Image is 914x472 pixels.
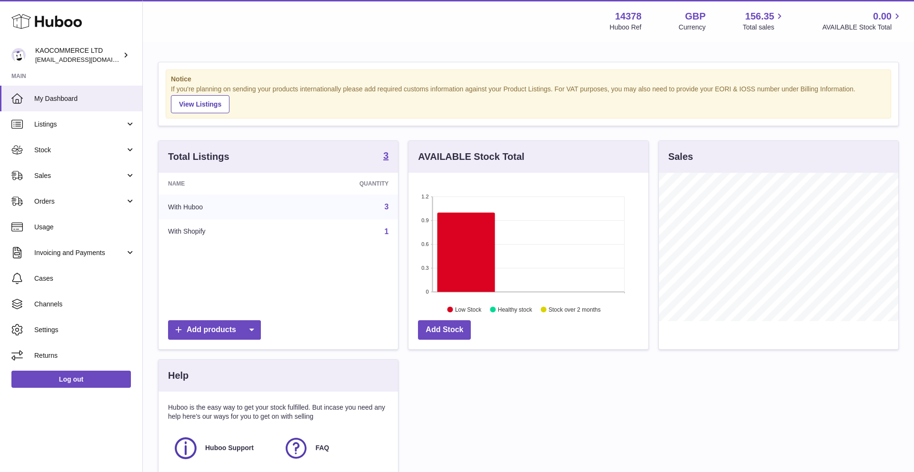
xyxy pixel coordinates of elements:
span: Settings [34,325,135,334]
div: Huboo Ref [610,23,642,32]
text: 0.9 [422,217,429,223]
span: Orders [34,197,125,206]
span: 156.35 [745,10,774,23]
a: Log out [11,371,131,388]
a: View Listings [171,95,229,113]
span: 0.00 [873,10,892,23]
text: 1.2 [422,194,429,199]
a: 156.35 Total sales [743,10,785,32]
span: Listings [34,120,125,129]
span: Channels [34,300,135,309]
div: If you're planning on sending your products internationally please add required customs informati... [171,85,886,113]
a: Add products [168,320,261,340]
strong: 3 [383,151,388,160]
text: 0 [426,289,429,295]
span: Total sales [743,23,785,32]
a: FAQ [283,435,384,461]
th: Quantity [288,173,398,195]
text: Low Stock [455,306,482,313]
a: Add Stock [418,320,471,340]
span: My Dashboard [34,94,135,103]
a: 3 [384,203,388,211]
h3: Total Listings [168,150,229,163]
span: [EMAIL_ADDRESS][DOMAIN_NAME] [35,56,140,63]
text: 0.3 [422,265,429,271]
p: Huboo is the easy way to get your stock fulfilled. But incase you need any help here's our ways f... [168,403,388,421]
img: hello@lunera.co.uk [11,48,26,62]
strong: GBP [685,10,705,23]
a: 3 [383,151,388,162]
strong: 14378 [615,10,642,23]
span: Usage [34,223,135,232]
a: 1 [384,227,388,236]
a: Huboo Support [173,435,274,461]
a: 0.00 AVAILABLE Stock Total [822,10,903,32]
h3: Sales [668,150,693,163]
h3: Help [168,369,189,382]
th: Name [159,173,288,195]
text: 0.6 [422,241,429,247]
span: FAQ [316,443,329,452]
div: Currency [679,23,706,32]
span: Huboo Support [205,443,254,452]
h3: AVAILABLE Stock Total [418,150,524,163]
div: KAOCOMMERCE LTD [35,46,121,64]
span: Invoicing and Payments [34,248,125,257]
span: Stock [34,146,125,155]
td: With Huboo [159,195,288,219]
span: Sales [34,171,125,180]
span: Returns [34,351,135,360]
text: Healthy stock [498,306,533,313]
span: AVAILABLE Stock Total [822,23,903,32]
td: With Shopify [159,219,288,244]
text: Stock over 2 months [549,306,601,313]
strong: Notice [171,75,886,84]
span: Cases [34,274,135,283]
